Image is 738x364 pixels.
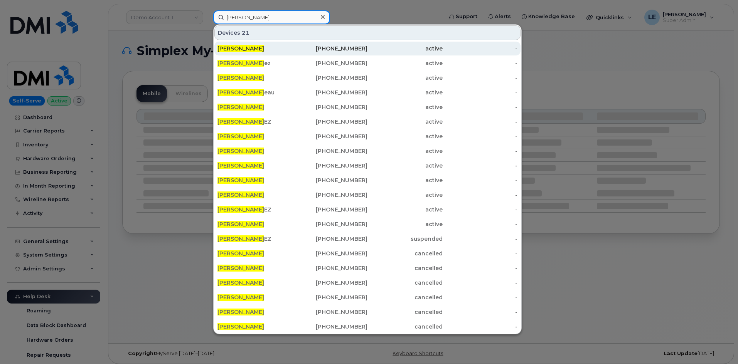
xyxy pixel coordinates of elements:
span: [PERSON_NAME] [217,104,264,111]
div: - [443,191,518,199]
a: [PERSON_NAME][PHONE_NUMBER]active- [214,144,521,158]
div: - [443,264,518,272]
div: - [443,103,518,111]
span: [PERSON_NAME] [217,60,264,67]
div: [PHONE_NUMBER] [293,103,368,111]
div: - [443,133,518,140]
div: [PHONE_NUMBER] [293,308,368,316]
div: - [443,45,518,52]
span: [PERSON_NAME] [217,74,264,81]
div: - [443,294,518,301]
a: [PERSON_NAME][PHONE_NUMBER]cancelled- [214,290,521,304]
span: [PERSON_NAME] [217,309,264,315]
div: [PHONE_NUMBER] [293,162,368,169]
div: - [443,308,518,316]
a: [PERSON_NAME][PHONE_NUMBER]active- [214,159,521,173]
a: [PERSON_NAME][PHONE_NUMBER]active- [214,173,521,187]
a: [PERSON_NAME]ez[PHONE_NUMBER]active- [214,56,521,70]
a: [PERSON_NAME][PHONE_NUMBER]active- [214,217,521,231]
div: [PHONE_NUMBER] [293,133,368,140]
a: [PERSON_NAME][PHONE_NUMBER]cancelled- [214,261,521,275]
a: [PERSON_NAME][PHONE_NUMBER]cancelled- [214,247,521,260]
div: [PHONE_NUMBER] [293,220,368,228]
a: [PERSON_NAME]EZ[PHONE_NUMBER]suspended- [214,232,521,246]
span: [PERSON_NAME] [217,250,264,257]
div: active [367,191,443,199]
div: [PHONE_NUMBER] [293,74,368,82]
span: [PERSON_NAME] [217,221,264,228]
a: [PERSON_NAME][PHONE_NUMBER]cancelled- [214,305,521,319]
div: active [367,220,443,228]
div: - [443,162,518,169]
span: [PERSON_NAME] [217,118,264,125]
span: [PERSON_NAME] [217,323,264,330]
span: [PERSON_NAME] [217,45,264,52]
div: - [443,147,518,155]
a: [PERSON_NAME][PHONE_NUMBER]active- [214,71,521,85]
div: active [367,74,443,82]
a: [PERSON_NAME]EZ[PHONE_NUMBER]active- [214,203,521,216]
div: active [367,45,443,52]
div: - [443,118,518,126]
div: active [367,147,443,155]
div: [PHONE_NUMBER] [293,59,368,67]
div: - [443,89,518,96]
div: ez [217,59,293,67]
a: [PERSON_NAME][PHONE_NUMBER]active- [214,129,521,143]
a: [PERSON_NAME][PHONE_NUMBER]cancelled- [214,276,521,290]
a: [PERSON_NAME]EZ[PHONE_NUMBER]active- [214,115,521,129]
div: EZ [217,206,293,213]
div: active [367,89,443,96]
div: [PHONE_NUMBER] [293,147,368,155]
a: [PERSON_NAME][PHONE_NUMBER]active- [214,42,521,55]
div: [PHONE_NUMBER] [293,294,368,301]
a: [PERSON_NAME][PHONE_NUMBER]active- [214,188,521,202]
div: - [443,323,518,330]
div: cancelled [367,279,443,287]
div: - [443,250,518,257]
span: [PERSON_NAME] [217,279,264,286]
div: - [443,59,518,67]
span: [PERSON_NAME] [217,265,264,272]
span: 21 [242,29,249,37]
div: [PHONE_NUMBER] [293,45,368,52]
span: [PERSON_NAME] [217,89,264,96]
div: [PHONE_NUMBER] [293,250,368,257]
div: cancelled [367,264,443,272]
div: - [443,176,518,184]
div: cancelled [367,308,443,316]
div: [PHONE_NUMBER] [293,235,368,243]
div: active [367,103,443,111]
span: [PERSON_NAME] [217,235,264,242]
a: [PERSON_NAME][PHONE_NUMBER]active- [214,100,521,114]
div: active [367,162,443,169]
span: [PERSON_NAME] [217,294,264,301]
div: Devices [214,25,521,40]
a: [PERSON_NAME][PHONE_NUMBER]cancelled- [214,320,521,334]
div: [PHONE_NUMBER] [293,206,368,213]
div: cancelled [367,250,443,257]
div: [PHONE_NUMBER] [293,264,368,272]
div: [PHONE_NUMBER] [293,118,368,126]
div: [PHONE_NUMBER] [293,89,368,96]
span: [PERSON_NAME] [217,191,264,198]
div: active [367,133,443,140]
a: [PERSON_NAME]eau[PHONE_NUMBER]active- [214,86,521,99]
span: [PERSON_NAME] [217,148,264,154]
span: [PERSON_NAME] [217,133,264,140]
div: - [443,220,518,228]
div: active [367,176,443,184]
div: [PHONE_NUMBER] [293,323,368,330]
div: [PHONE_NUMBER] [293,176,368,184]
div: - [443,206,518,213]
div: cancelled [367,294,443,301]
div: - [443,279,518,287]
div: [PHONE_NUMBER] [293,279,368,287]
div: suspended [367,235,443,243]
span: [PERSON_NAME] [217,162,264,169]
div: eau [217,89,293,96]
div: EZ [217,235,293,243]
div: active [367,118,443,126]
div: [PHONE_NUMBER] [293,191,368,199]
div: - [443,235,518,243]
